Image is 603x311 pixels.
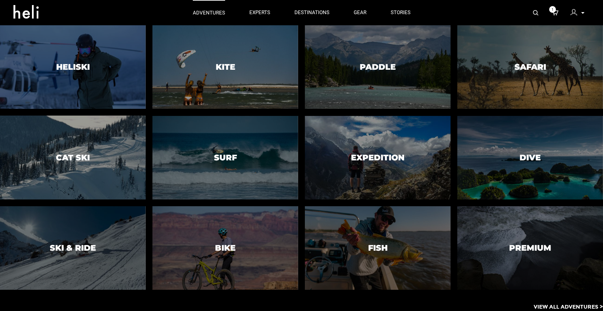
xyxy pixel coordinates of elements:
p: destinations [294,9,329,16]
h3: Surf [214,153,237,162]
a: PremiumPremium image [457,206,603,290]
img: signin-icon-3x.png [570,9,577,16]
p: experts [249,9,270,16]
h3: Kite [216,63,235,71]
h3: Bike [215,244,236,252]
h3: Premium [509,244,551,252]
p: View All Adventures > [534,303,603,311]
h3: Heliski [56,63,90,71]
h3: Safari [515,63,546,71]
p: adventures [193,9,225,17]
h3: Expedition [351,153,404,162]
img: search-bar-icon.svg [533,10,538,15]
h3: Dive [520,153,541,162]
span: 1 [549,6,556,13]
h3: Paddle [360,63,396,71]
h3: Cat Ski [56,153,90,162]
h3: Ski & Ride [50,244,96,252]
h3: Fish [368,244,388,252]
